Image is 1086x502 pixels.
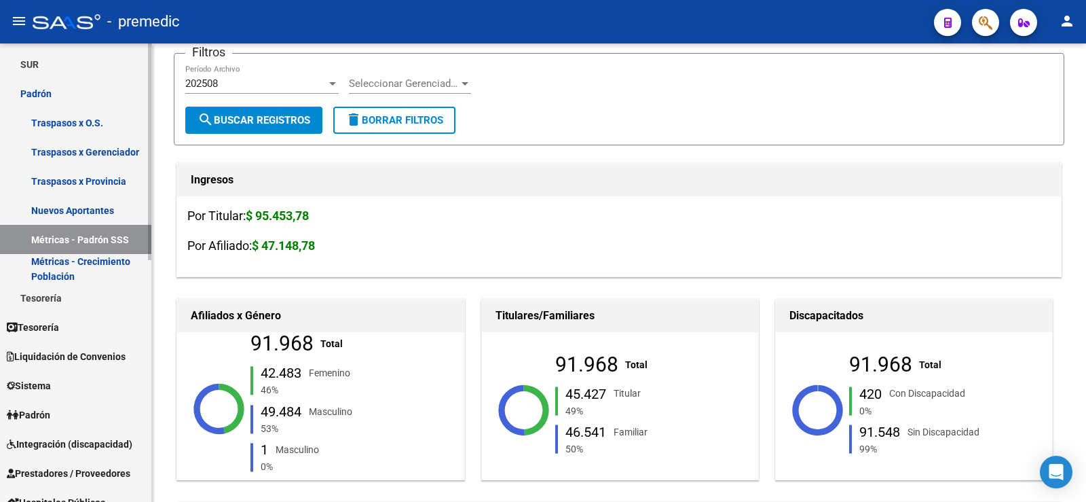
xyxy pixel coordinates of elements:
div: Total [919,357,941,372]
h3: Por Titular: [187,207,1051,226]
div: 91.968 [250,337,314,352]
h3: Por Afiliado: [187,236,1051,255]
span: 202508 [185,77,218,90]
span: Sistema [7,378,51,393]
h1: Titulares/Familiares [495,305,745,327]
div: 0% [857,403,1030,418]
span: - premedic [107,7,180,37]
div: Open Intercom Messenger [1040,456,1072,488]
div: Femenino [309,366,350,381]
h1: Ingresos [191,169,1047,191]
span: Padrón [7,408,50,423]
mat-icon: person [1059,13,1075,29]
div: 49% [563,403,736,418]
div: 45.427 [565,387,606,400]
strong: $ 47.148,78 [252,238,315,253]
span: Tesorería [7,320,59,335]
div: 420 [859,387,882,400]
div: 91.968 [849,357,912,372]
div: 50% [563,442,736,456]
span: Borrar Filtros [345,114,443,126]
h3: Filtros [185,43,232,62]
div: Total [625,357,648,372]
div: Masculino [309,404,352,419]
mat-icon: menu [11,13,27,29]
div: 91.968 [555,357,618,372]
div: 49.484 [261,405,301,418]
span: Buscar Registros [198,114,310,126]
div: Titular [614,386,641,401]
div: 1 [261,444,268,457]
h1: Afiliados x Género [191,305,451,327]
button: Buscar Registros [185,107,322,134]
mat-icon: delete [345,111,362,128]
span: Integración (discapacidad) [7,437,132,452]
div: Con Discapacidad [889,386,965,401]
div: Familiar [614,424,648,439]
span: Liquidación de Convenios [7,349,126,364]
div: Masculino [276,442,319,457]
div: Total [320,337,343,352]
button: Borrar Filtros [333,107,455,134]
span: Seleccionar Gerenciador [349,77,459,90]
div: 42.483 [261,367,301,380]
div: 0% [258,460,432,475]
span: Prestadores / Proveedores [7,466,130,481]
div: 53% [258,421,432,436]
div: 46.541 [565,425,606,439]
mat-icon: search [198,111,214,128]
h1: Discapacitados [789,305,1038,327]
strong: $ 95.453,78 [246,209,309,223]
div: 91.548 [859,425,900,439]
div: 46% [258,383,432,398]
div: Sin Discapacidad [907,424,979,439]
div: 99% [857,442,1030,456]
